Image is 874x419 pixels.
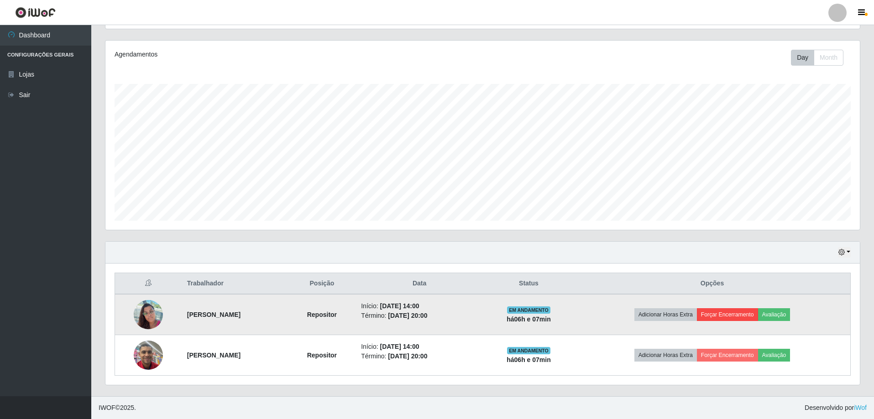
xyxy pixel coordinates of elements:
div: First group [791,50,843,66]
img: 1752676731308.jpeg [134,336,163,374]
strong: [PERSON_NAME] [187,311,241,318]
th: Opções [574,273,850,295]
span: Desenvolvido por [805,403,867,413]
th: Data [356,273,483,295]
button: Forçar Encerramento [697,308,758,321]
button: Adicionar Horas Extra [634,308,697,321]
li: Início: [361,301,478,311]
button: Avaliação [758,308,790,321]
button: Forçar Encerramento [697,349,758,362]
th: Posição [288,273,356,295]
strong: Repositor [307,352,337,359]
button: Day [791,50,814,66]
a: iWof [854,404,867,411]
button: Month [814,50,843,66]
span: EM ANDAMENTO [507,306,550,314]
li: Término: [361,311,478,321]
span: © 2025 . [99,403,136,413]
div: Agendamentos [115,50,413,59]
li: Término: [361,352,478,361]
li: Início: [361,342,478,352]
span: IWOF [99,404,115,411]
time: [DATE] 20:00 [388,352,427,360]
strong: [PERSON_NAME] [187,352,241,359]
time: [DATE] 14:00 [380,302,419,310]
th: Status [483,273,574,295]
th: Trabalhador [182,273,288,295]
strong: há 06 h e 07 min [507,316,551,323]
strong: há 06 h e 07 min [507,356,551,363]
span: EM ANDAMENTO [507,347,550,354]
img: 1749309243937.jpeg [134,295,163,334]
time: [DATE] 20:00 [388,312,427,319]
button: Avaliação [758,349,790,362]
time: [DATE] 14:00 [380,343,419,350]
button: Adicionar Horas Extra [634,349,697,362]
div: Toolbar with button groups [791,50,851,66]
strong: Repositor [307,311,337,318]
img: CoreUI Logo [15,7,56,18]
